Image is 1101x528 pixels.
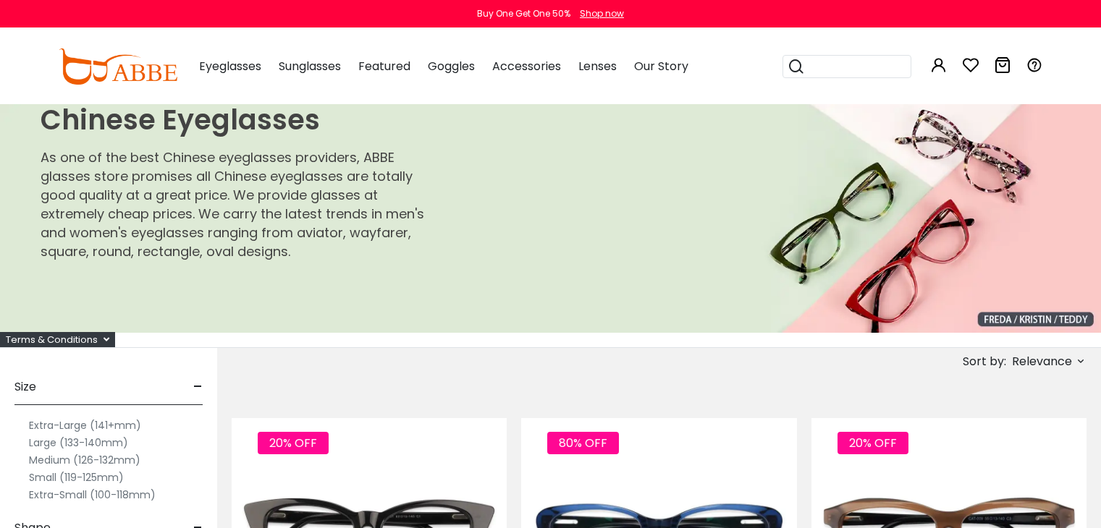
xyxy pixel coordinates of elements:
span: Eyeglasses [199,58,261,74]
span: - [193,370,203,404]
img: abbeglasses.com [59,48,177,85]
span: Sunglasses [279,58,341,74]
span: Relevance [1012,349,1072,375]
label: Medium (126-132mm) [29,451,140,469]
span: Sort by: [963,353,1006,370]
div: Buy One Get One 50% [477,7,570,20]
span: Accessories [492,58,561,74]
div: Shop now [580,7,624,20]
span: Featured [358,58,410,74]
span: Size [14,370,36,404]
a: Shop now [573,7,624,20]
p: As one of the best Chinese eyeglasses providers, ABBE glasses store promises all Chinese eyeglass... [41,148,434,261]
h1: Chinese Eyeglasses [41,103,434,137]
span: Lenses [578,58,617,74]
label: Extra-Small (100-118mm) [29,486,156,503]
span: 80% OFF [547,432,619,454]
span: Our Story [634,58,688,74]
label: Large (133-140mm) [29,434,128,451]
label: Small (119-125mm) [29,469,124,486]
span: 20% OFF [838,432,908,454]
label: Extra-Large (141+mm) [29,417,141,434]
span: 20% OFF [258,432,329,454]
span: Goggles [428,58,475,74]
